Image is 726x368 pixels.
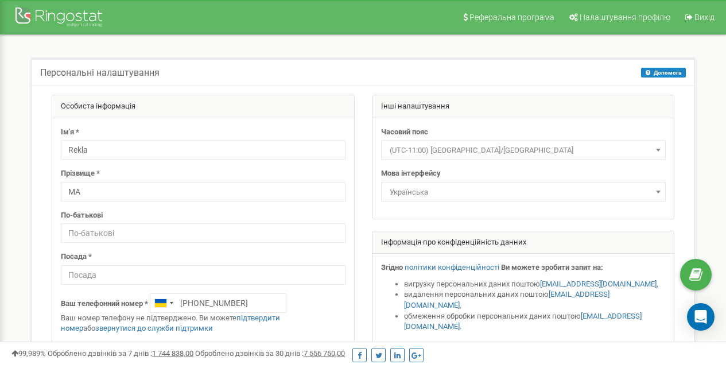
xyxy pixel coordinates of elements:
li: обмеження обробки персональних даних поштою . [404,311,666,332]
a: звернутися до служби підтримки [95,324,213,332]
label: Мова інтерфейсу [381,168,441,179]
u: 1 744 838,00 [152,349,193,358]
strong: Ви можете зробити запит на: [501,263,603,272]
input: По-батькові [61,223,345,243]
span: Налаштування профілю [580,13,670,22]
a: [EMAIL_ADDRESS][DOMAIN_NAME] [404,290,609,309]
label: Ваш телефонний номер * [61,299,148,309]
span: Українська [385,184,662,200]
a: політики конфіденційності [405,263,499,272]
input: +1-800-555-55-55 [150,293,286,313]
div: Open Intercom Messenger [687,303,715,331]
button: Допомога [641,68,686,78]
span: Оброблено дзвінків за 30 днів : [195,349,345,358]
div: Особиста інформація [52,95,354,118]
h5: Персональні налаштування [40,68,160,78]
span: Реферальна програма [469,13,554,22]
span: 99,989% [11,349,46,358]
li: видалення персональних даних поштою , [404,289,666,311]
label: Посада * [61,251,92,262]
label: По-батькові [61,210,103,221]
input: Прізвище [61,182,345,202]
input: Ім'я [61,140,345,160]
li: вигрузку персональних даних поштою , [404,279,666,290]
u: 7 556 750,00 [304,349,345,358]
span: Вихід [694,13,715,22]
span: (UTC-11:00) Pacific/Midway [385,142,662,158]
label: Прізвище * [61,168,100,179]
label: Часовий пояс [381,127,428,138]
strong: Згідно [381,263,403,272]
input: Посада [61,265,345,285]
div: Telephone country code [150,294,177,312]
span: (UTC-11:00) Pacific/Midway [381,140,666,160]
div: Інші налаштування [372,95,674,118]
span: Українська [381,182,666,202]
p: Ваш номер телефону не підтверджено. Ви можете або [61,313,345,334]
label: Ім'я * [61,127,79,138]
span: Оброблено дзвінків за 7 днів : [48,349,193,358]
a: [EMAIL_ADDRESS][DOMAIN_NAME] [540,280,657,288]
div: Інформація про конфіденційність данних [372,231,674,254]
